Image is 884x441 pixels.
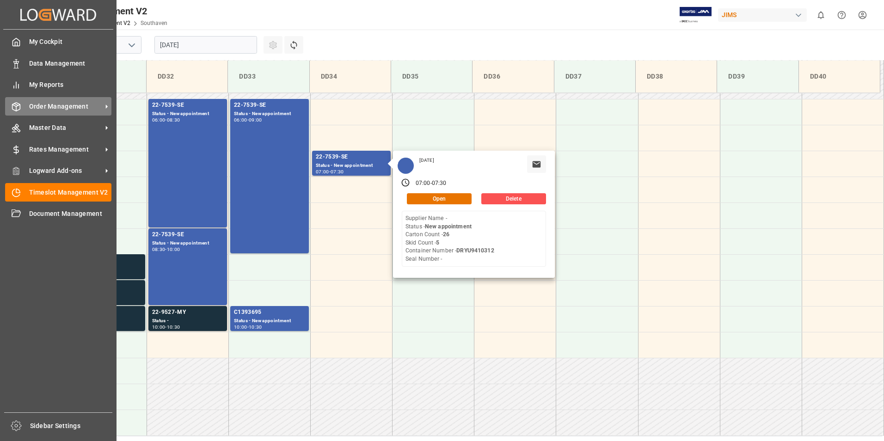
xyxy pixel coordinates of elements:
div: 06:00 [234,118,247,122]
a: My Cockpit [5,33,111,51]
span: My Reports [29,80,112,90]
span: My Cockpit [29,37,112,47]
div: DD34 [317,68,383,85]
b: New appointment [425,223,472,230]
div: 08:30 [152,247,166,251]
div: 22-7539-SE [152,101,223,110]
div: [DATE] [416,157,437,164]
div: - [165,325,166,329]
a: Timeslot Management V2 [5,183,111,201]
div: Status - New appointment [234,317,305,325]
div: 07:00 [416,179,430,188]
div: 10:00 [152,325,166,329]
div: Status - New appointment [316,162,387,170]
input: DD.MM.YYYY [154,36,257,54]
div: - [247,118,249,122]
div: - [165,118,166,122]
div: 10:30 [249,325,262,329]
div: 22-7539-SE [152,230,223,239]
button: Open [407,193,472,204]
a: Data Management [5,54,111,72]
div: - [247,325,249,329]
div: 07:30 [432,179,447,188]
div: DD38 [643,68,709,85]
div: C1393695 [234,308,305,317]
div: Supplier Name - Status - Carton Count - Skid Count - Container Number - Seal Number - [405,214,494,263]
div: DD37 [562,68,628,85]
div: 08:30 [167,118,180,122]
div: 07:00 [316,170,329,174]
div: Status - [152,317,223,325]
img: Exertis%20JAM%20-%20Email%20Logo.jpg_1722504956.jpg [680,7,712,23]
span: Document Management [29,209,112,219]
div: 22-7539-SE [234,101,305,110]
span: Order Management [29,102,102,111]
div: 10:00 [234,325,247,329]
div: 07:30 [331,170,344,174]
div: DD32 [154,68,220,85]
span: Master Data [29,123,102,133]
div: 22-7539-SE [316,153,387,162]
span: Rates Management [29,145,102,154]
div: Status - New appointment [152,239,223,247]
span: Sidebar Settings [30,421,113,431]
button: JIMS [718,6,810,24]
button: Help Center [831,5,852,25]
div: Status - New appointment [152,110,223,118]
b: 26 [443,231,449,238]
button: show 0 new notifications [810,5,831,25]
div: JIMS [718,8,807,22]
b: DRYU9410312 [456,247,494,254]
div: 22-9527-MY [152,308,223,317]
div: Status - New appointment [234,110,305,118]
div: 10:00 [167,247,180,251]
div: 06:00 [152,118,166,122]
span: Data Management [29,59,112,68]
div: DD33 [235,68,301,85]
div: DD35 [399,68,465,85]
div: 10:30 [167,325,180,329]
div: 09:00 [249,118,262,122]
div: DD40 [806,68,872,85]
b: 5 [436,239,439,246]
a: My Reports [5,76,111,94]
span: Logward Add-ons [29,166,102,176]
div: DD39 [724,68,791,85]
div: - [430,179,432,188]
div: DD36 [480,68,546,85]
div: - [165,247,166,251]
button: open menu [124,38,138,52]
div: - [329,170,331,174]
span: Timeslot Management V2 [29,188,112,197]
button: Delete [481,193,546,204]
